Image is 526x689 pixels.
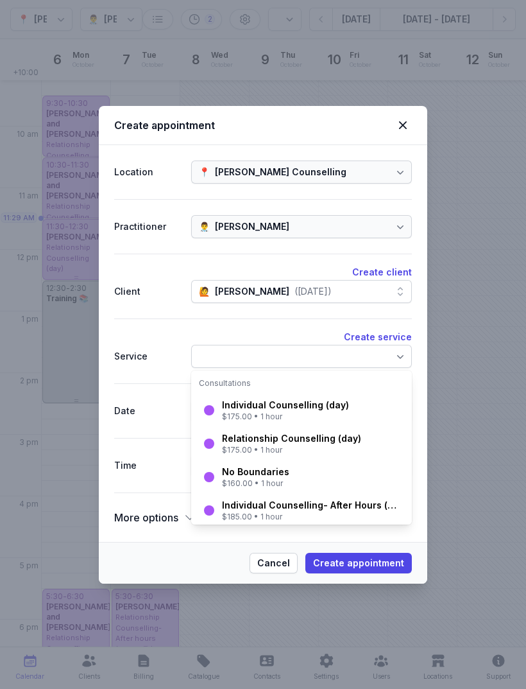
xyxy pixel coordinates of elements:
[222,432,361,445] div: Relationship Counselling (day)
[114,219,181,234] div: Practitioner
[114,284,181,299] div: Client
[222,512,402,522] div: $185.00 • 1 hour
[114,118,394,133] div: Create appointment
[114,349,181,364] div: Service
[215,164,346,180] div: [PERSON_NAME] Counselling
[114,164,181,180] div: Location
[199,378,404,388] div: Consultations
[199,164,210,180] div: 📍
[199,284,210,299] div: 🙋️
[199,219,210,234] div: 👨‍⚕️
[313,555,404,571] span: Create appointment
[114,458,181,473] div: Time
[114,403,181,419] div: Date
[222,412,349,422] div: $175.00 • 1 hour
[250,553,298,573] button: Cancel
[222,466,289,478] div: No Boundaries
[352,265,412,280] button: Create client
[344,329,412,345] button: Create service
[114,509,178,527] span: More options
[222,399,349,412] div: Individual Counselling (day)
[257,555,290,571] span: Cancel
[222,499,402,512] div: Individual Counselling- After Hours (after 5pm)
[215,219,289,234] div: [PERSON_NAME]
[222,445,361,455] div: $175.00 • 1 hour
[305,553,412,573] button: Create appointment
[222,478,289,489] div: $160.00 • 1 hour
